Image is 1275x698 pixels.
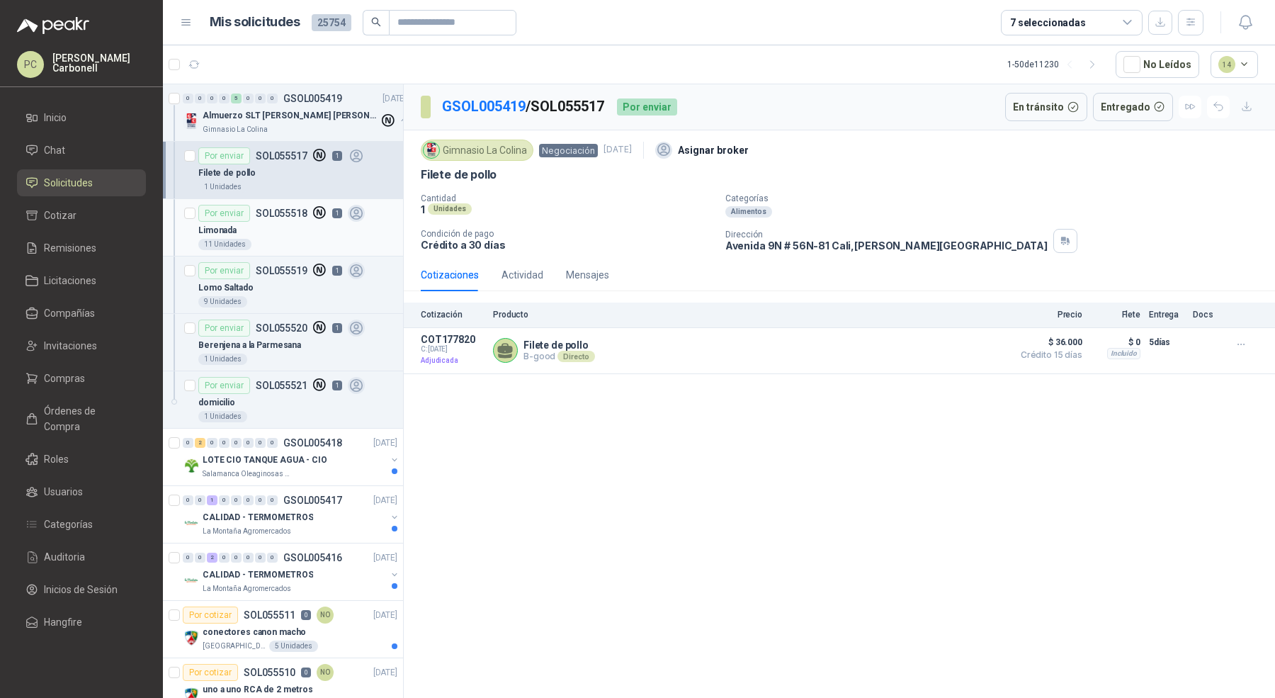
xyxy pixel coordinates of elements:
[198,262,250,279] div: Por enviar
[44,338,97,354] span: Invitaciones
[332,323,342,333] p: 1
[198,377,250,394] div: Por enviar
[1149,334,1184,351] p: 5 días
[1011,310,1082,320] p: Precio
[203,568,313,582] p: CALIDAD - TERMOMETROS
[332,151,342,161] p: 1
[231,94,242,103] div: 5
[256,151,307,161] p: SOL055517
[267,553,278,563] div: 0
[17,511,146,538] a: Categorías
[382,92,407,106] p: [DATE]
[17,104,146,131] a: Inicio
[269,641,318,652] div: 5 Unidades
[421,345,484,354] span: C: [DATE]
[523,339,595,351] p: Filete de pollo
[332,381,342,390] p: 1
[267,94,278,103] div: 0
[207,94,217,103] div: 0
[183,514,200,531] img: Company Logo
[183,90,409,135] a: 0 0 0 0 5 0 0 0 GSOL005419[DATE] Company LogoAlmuerzo SLT [PERSON_NAME] [PERSON_NAME]Gimnasio La ...
[1005,93,1087,121] button: En tránsito
[17,544,146,570] a: Auditoria
[256,381,307,390] p: SOL055521
[283,94,342,103] p: GSOL005419
[52,53,146,73] p: [PERSON_NAME] Carbonell
[1010,15,1086,30] div: 7 seleccionadas
[1007,53,1104,76] div: 1 - 50 de 11230
[371,17,381,27] span: search
[428,203,472,215] div: Unidades
[373,609,397,622] p: [DATE]
[17,478,146,505] a: Usuarios
[17,51,44,78] div: PC
[501,267,543,283] div: Actividad
[312,14,351,31] span: 25754
[198,396,235,410] p: domicilio
[44,110,67,125] span: Inicio
[203,468,292,480] p: Salamanca Oleaginosas SAS
[1093,93,1174,121] button: Entregado
[442,96,606,118] p: / SOL055517
[539,144,598,157] span: Negociación
[203,454,327,467] p: LOTE CIO TANQUE AGUA - CIO
[207,438,217,448] div: 0
[198,181,247,193] div: 1 Unidades
[44,371,85,386] span: Compras
[1193,310,1221,320] p: Docs
[267,438,278,448] div: 0
[183,553,193,563] div: 0
[163,199,403,257] a: Por enviarSOL0555181Limonada11 Unidades
[163,142,403,199] a: Por enviarSOL0555171Filete de pollo1 Unidades
[421,140,533,161] div: Gimnasio La Colina
[203,626,306,639] p: conectores canon macho
[244,610,295,620] p: SOL055511
[421,167,497,182] p: Filete de pollo
[317,664,334,681] div: NO
[198,296,247,308] div: 9 Unidades
[44,549,85,565] span: Auditoria
[183,572,200,589] img: Company Logo
[421,203,425,215] p: 1
[243,495,254,505] div: 0
[44,142,65,158] span: Chat
[373,551,397,565] p: [DATE]
[207,553,217,563] div: 2
[163,257,403,314] a: Por enviarSOL0555191Lomo Saltado9 Unidades
[442,98,526,115] a: GSOL005419
[256,266,307,276] p: SOL055519
[44,403,132,434] span: Órdenes de Compra
[255,438,266,448] div: 0
[244,668,295,677] p: SOL055510
[203,683,313,697] p: uno a uno RCA de 2 metros
[17,300,146,327] a: Compañías
[183,438,193,448] div: 0
[1149,310,1184,320] p: Entrega
[203,526,291,537] p: La Montaña Agromercados
[1011,334,1082,351] span: $ 36.000
[207,495,217,505] div: 1
[725,206,772,218] div: Alimentos
[301,668,311,677] p: 0
[725,193,1269,203] p: Categorías
[183,607,238,624] div: Por cotizar
[44,614,82,630] span: Hangfire
[373,666,397,680] p: [DATE]
[421,229,714,239] p: Condición de pago
[198,354,247,365] div: 1 Unidades
[17,446,146,473] a: Roles
[210,12,300,33] h1: Mis solicitudes
[255,94,266,103] div: 0
[243,438,254,448] div: 0
[17,332,146,359] a: Invitaciones
[219,94,229,103] div: 0
[539,145,598,156] a: Negociación
[203,641,266,652] p: [GEOGRAPHIC_DATA]
[17,137,146,164] a: Chat
[256,323,307,333] p: SOL055520
[183,549,400,595] a: 0 0 2 0 0 0 0 0 GSOL005416[DATE] Company LogoCALIDAD - TERMOMETROSLa Montaña Agromercados
[198,411,247,422] div: 1 Unidades
[421,354,484,368] p: Adjudicada
[317,607,334,624] div: NO
[603,143,632,157] p: [DATE]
